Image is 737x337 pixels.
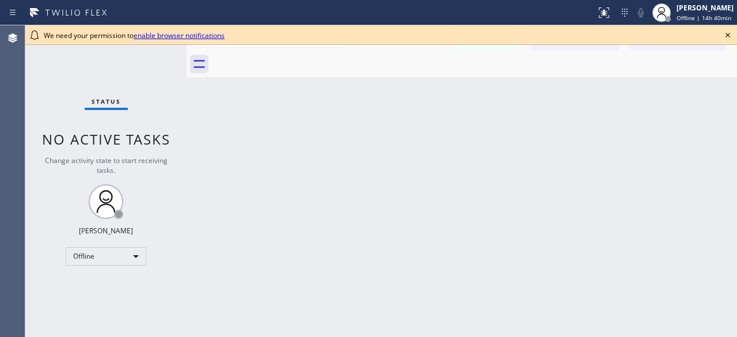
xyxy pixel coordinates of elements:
[633,5,649,21] button: Mute
[677,14,731,22] span: Offline | 14h 40min
[134,31,225,40] a: enable browser notifications
[79,226,133,236] div: [PERSON_NAME]
[66,247,146,266] div: Offline
[677,3,734,13] div: [PERSON_NAME]
[42,130,170,149] span: No active tasks
[44,31,225,40] span: We need your permission to
[45,156,168,175] span: Change activity state to start receiving tasks.
[92,97,121,105] span: Status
